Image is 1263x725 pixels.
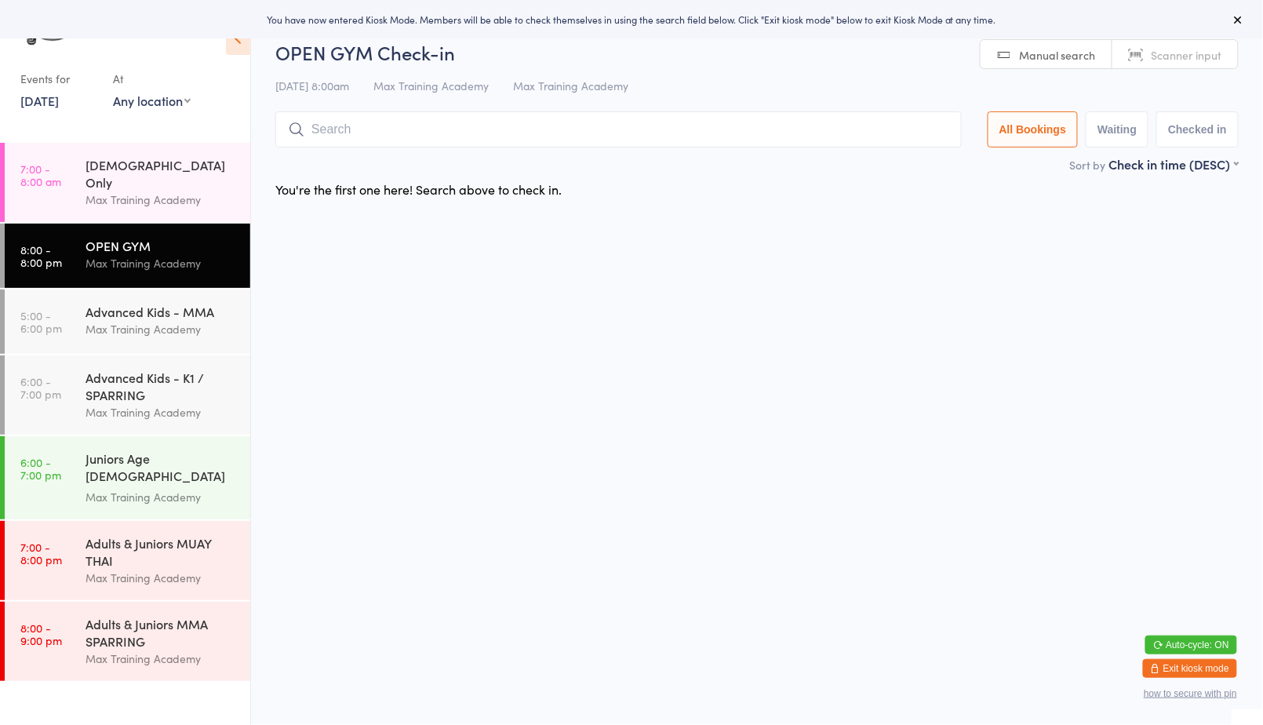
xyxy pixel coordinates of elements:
a: 6:00 -7:00 pmAdvanced Kids - K1 / SPARRINGMax Training Academy [5,355,250,435]
input: Search [275,111,962,148]
div: You're the first one here! Search above to check in. [275,180,562,198]
div: Adults & Juniors MMA SPARRING [86,615,237,650]
time: 8:00 - 8:00 pm [20,243,62,268]
div: Max Training Academy [86,191,237,209]
span: Manual search [1020,47,1096,63]
a: [DATE] [20,92,59,109]
div: Advanced Kids - MMA [86,303,237,320]
button: All Bookings [988,111,1079,148]
time: 5:00 - 6:00 pm [20,309,62,334]
button: how to secure with pin [1144,688,1237,699]
button: Auto-cycle: ON [1145,636,1237,654]
button: Waiting [1086,111,1148,148]
div: Max Training Academy [86,488,237,506]
time: 7:00 - 8:00 pm [20,541,62,566]
a: 7:00 -8:00 am[DEMOGRAPHIC_DATA] OnlyMax Training Academy [5,143,250,222]
a: 7:00 -8:00 pmAdults & Juniors MUAY THAIMax Training Academy [5,521,250,600]
div: [DEMOGRAPHIC_DATA] Only [86,156,237,191]
div: Max Training Academy [86,320,237,338]
div: Advanced Kids - K1 / SPARRING [86,369,237,403]
button: Exit kiosk mode [1143,659,1237,678]
div: You have now entered Kiosk Mode. Members will be able to check themselves in using the search fie... [25,13,1238,26]
div: Check in time (DESC) [1109,155,1239,173]
div: Max Training Academy [86,569,237,587]
button: Checked in [1156,111,1239,148]
div: Events for [20,66,97,92]
a: 8:00 -8:00 pmOPEN GYMMax Training Academy [5,224,250,288]
a: 8:00 -9:00 pmAdults & Juniors MMA SPARRINGMax Training Academy [5,602,250,681]
div: Adults & Juniors MUAY THAI [86,534,237,569]
time: 6:00 - 7:00 pm [20,456,61,481]
a: 5:00 -6:00 pmAdvanced Kids - MMAMax Training Academy [5,290,250,354]
span: Max Training Academy [513,78,628,93]
div: Max Training Academy [86,254,237,272]
div: Max Training Academy [86,650,237,668]
span: Max Training Academy [373,78,489,93]
label: Sort by [1070,157,1106,173]
span: Scanner input [1152,47,1222,63]
time: 8:00 - 9:00 pm [20,621,62,647]
div: OPEN GYM [86,237,237,254]
h2: OPEN GYM Check-in [275,39,1239,65]
div: At [113,66,191,92]
div: Max Training Academy [86,403,237,421]
div: Any location [113,92,191,109]
div: Juniors Age [DEMOGRAPHIC_DATA] STRENGTH & CONDITIONING [86,450,237,488]
a: 6:00 -7:00 pmJuniors Age [DEMOGRAPHIC_DATA] STRENGTH & CONDITIONINGMax Training Academy [5,436,250,519]
span: [DATE] 8:00am [275,78,349,93]
time: 7:00 - 8:00 am [20,162,61,188]
time: 6:00 - 7:00 pm [20,375,61,400]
